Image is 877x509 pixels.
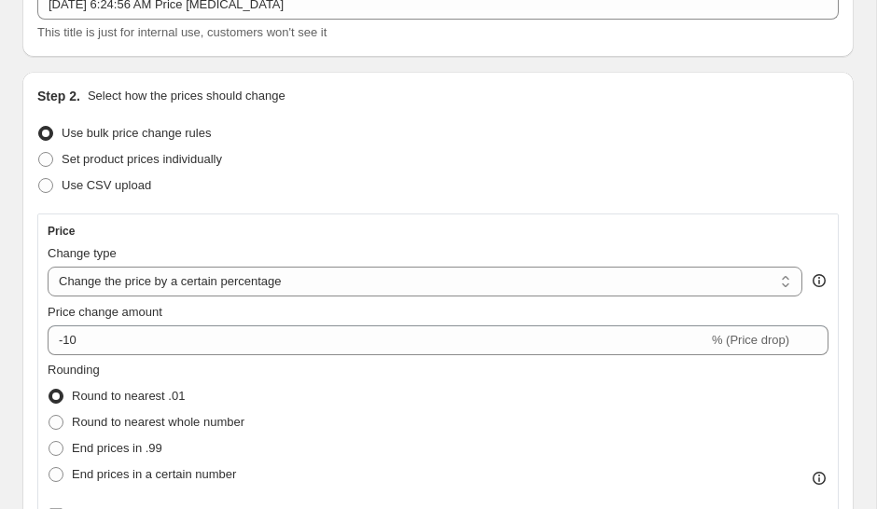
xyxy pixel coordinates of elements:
span: Rounding [48,363,100,377]
p: Select how the prices should change [88,87,285,105]
span: Round to nearest .01 [72,389,185,403]
span: Use bulk price change rules [62,126,211,140]
input: -15 [48,325,708,355]
span: End prices in .99 [72,441,162,455]
span: Price change amount [48,305,162,319]
span: Change type [48,246,117,260]
span: Use CSV upload [62,178,151,192]
span: Set product prices individually [62,152,222,166]
span: % (Price drop) [712,333,789,347]
h2: Step 2. [37,87,80,105]
span: End prices in a certain number [72,467,236,481]
div: help [810,271,828,290]
span: Round to nearest whole number [72,415,244,429]
span: This title is just for internal use, customers won't see it [37,25,327,39]
h3: Price [48,224,75,239]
